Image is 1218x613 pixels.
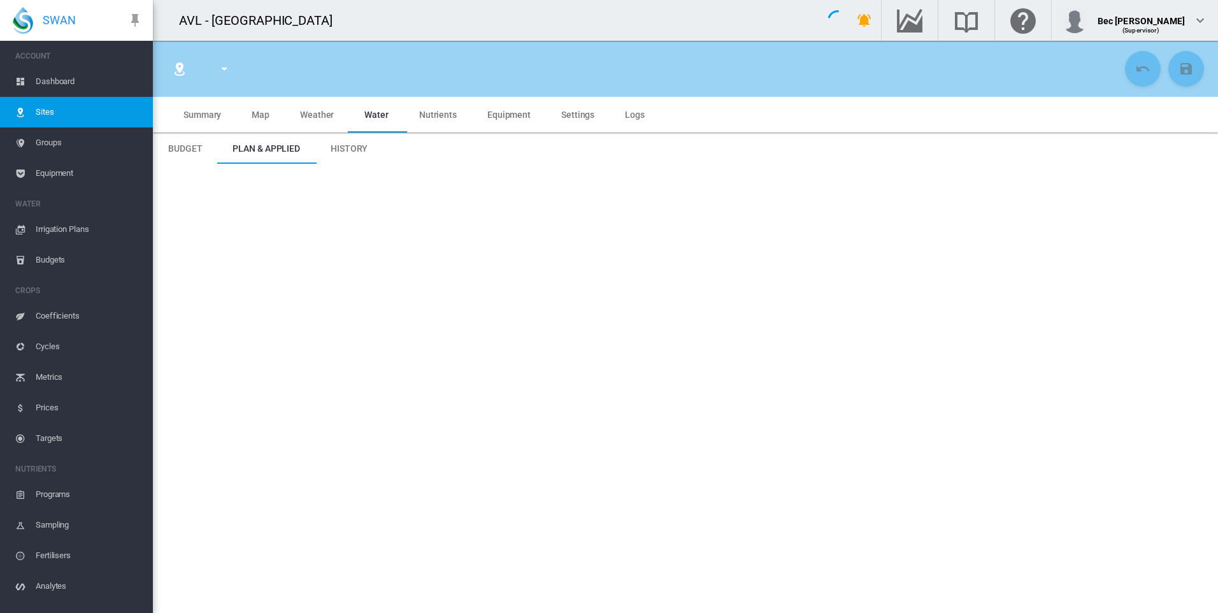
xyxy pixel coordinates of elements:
span: Prices [36,393,143,423]
md-icon: Go to the Data Hub [894,13,925,28]
div: Bec [PERSON_NAME] [1098,10,1185,22]
button: Save Changes [1168,51,1204,87]
span: History [331,143,368,154]
md-icon: Click here for help [1008,13,1038,28]
span: Programs [36,479,143,510]
button: icon-bell-ring [852,8,877,33]
img: profile.jpg [1062,8,1087,33]
img: SWAN-Landscape-Logo-Colour-drop.png [13,7,33,34]
md-icon: Search the knowledge base [951,13,982,28]
button: Cancel Changes [1125,51,1161,87]
md-icon: icon-chevron-down [1193,13,1208,28]
button: icon-menu-down [211,56,237,82]
span: WATER [15,194,143,214]
span: Summary [183,110,221,120]
span: Settings [561,110,594,120]
span: Budgets [36,245,143,275]
span: Budget [168,143,202,154]
span: Plan & Applied [233,143,300,154]
md-icon: icon-undo [1135,61,1150,76]
span: Targets [36,423,143,454]
button: Click to go to list of Sites [167,56,192,82]
span: NUTRIENTS [15,459,143,479]
md-icon: icon-menu-down [217,61,232,76]
span: Water [364,110,389,120]
span: Logs [625,110,645,120]
span: ACCOUNT [15,46,143,66]
span: Groups [36,127,143,158]
span: Analytes [36,571,143,602]
span: Irrigation Plans [36,214,143,245]
span: Dashboard [36,66,143,97]
md-icon: icon-bell-ring [857,13,872,28]
span: Equipment [36,158,143,189]
span: Fertilisers [36,540,143,571]
span: Sites [36,97,143,127]
span: SWAN [43,12,76,28]
span: Metrics [36,362,143,393]
span: CROPS [15,280,143,301]
span: Equipment [487,110,531,120]
span: (Supervisor) [1122,27,1160,34]
span: Map [252,110,269,120]
span: Coefficients [36,301,143,331]
span: Cycles [36,331,143,362]
span: Sampling [36,510,143,540]
div: AVL - [GEOGRAPHIC_DATA] [179,11,344,29]
span: Weather [300,110,334,120]
md-icon: icon-content-save [1179,61,1194,76]
md-icon: icon-pin [127,13,143,28]
md-icon: icon-map-marker-radius [172,61,187,76]
span: Nutrients [419,110,457,120]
